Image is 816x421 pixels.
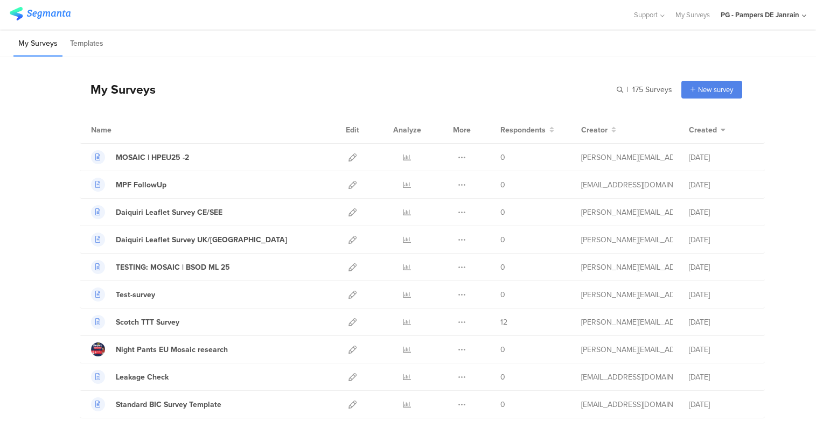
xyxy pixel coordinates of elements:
button: Creator [581,124,616,136]
img: segmanta logo [10,7,71,20]
div: Scotch TTT Survey [116,317,179,328]
div: Test-survey [116,289,155,300]
div: [DATE] [689,207,754,218]
div: [DATE] [689,179,754,191]
div: Analyze [391,116,423,143]
span: 0 [500,207,505,218]
span: 0 [500,152,505,163]
div: [DATE] [689,234,754,245]
a: Daiquiri Leaflet Survey CE/SEE [91,205,222,219]
a: MOSAIC | HPEU25 -2 [91,150,189,164]
div: fritz.t@pg.com [581,289,673,300]
span: | [625,84,630,95]
div: TESTING: MOSAIC | BSOD ML 25 [116,262,230,273]
span: 0 [500,234,505,245]
div: Daiquiri Leaflet Survey CE/SEE [116,207,222,218]
button: Respondents [500,124,554,136]
span: 0 [500,179,505,191]
a: Leakage Check [91,370,169,384]
div: Night Pants EU Mosaic research [116,344,228,355]
div: [DATE] [689,399,754,410]
a: MPF FollowUp [91,178,166,192]
div: burcak.b.1@pg.com [581,399,673,410]
a: Test-survey [91,287,155,301]
div: More [450,116,473,143]
a: TESTING: MOSAIC | BSOD ML 25 [91,260,230,274]
div: fritz.t@pg.com [581,234,673,245]
div: PG - Pampers DE Janrain [721,10,799,20]
span: Creator [581,124,608,136]
div: MOSAIC | HPEU25 -2 [116,152,189,163]
div: fritz.t@pg.com [581,152,673,163]
button: Created [689,124,726,136]
div: burcak.b.1@pg.com [581,179,673,191]
div: Edit [341,116,364,143]
div: Leakage Check [116,371,169,383]
div: [DATE] [689,371,754,383]
div: fritz.t@pg.com [581,207,673,218]
a: Night Pants EU Mosaic research [91,342,228,356]
div: alves.dp@pg.com [581,344,673,355]
div: [DATE] [689,317,754,328]
div: My Surveys [80,80,156,99]
li: My Surveys [13,31,62,57]
span: Created [689,124,717,136]
div: fritz.t@pg.com [581,317,673,328]
div: [DATE] [689,289,754,300]
span: Respondents [500,124,546,136]
a: Daiquiri Leaflet Survey UK/[GEOGRAPHIC_DATA] [91,233,287,247]
span: 12 [500,317,507,328]
div: Standard BIC Survey Template [116,399,221,410]
span: Support [634,10,658,20]
div: burcak.b.1@pg.com [581,371,673,383]
span: 0 [500,399,505,410]
span: 175 Surveys [632,84,672,95]
div: [DATE] [689,344,754,355]
div: Name [91,124,156,136]
div: [DATE] [689,152,754,163]
a: Scotch TTT Survey [91,315,179,329]
span: 0 [500,371,505,383]
span: 0 [500,289,505,300]
li: Templates [65,31,108,57]
div: Daiquiri Leaflet Survey UK/Iberia [116,234,287,245]
div: [DATE] [689,262,754,273]
span: New survey [698,85,733,95]
span: 0 [500,344,505,355]
span: 0 [500,262,505,273]
a: Standard BIC Survey Template [91,397,221,411]
div: MPF FollowUp [116,179,166,191]
div: fritz.t@pg.com [581,262,673,273]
